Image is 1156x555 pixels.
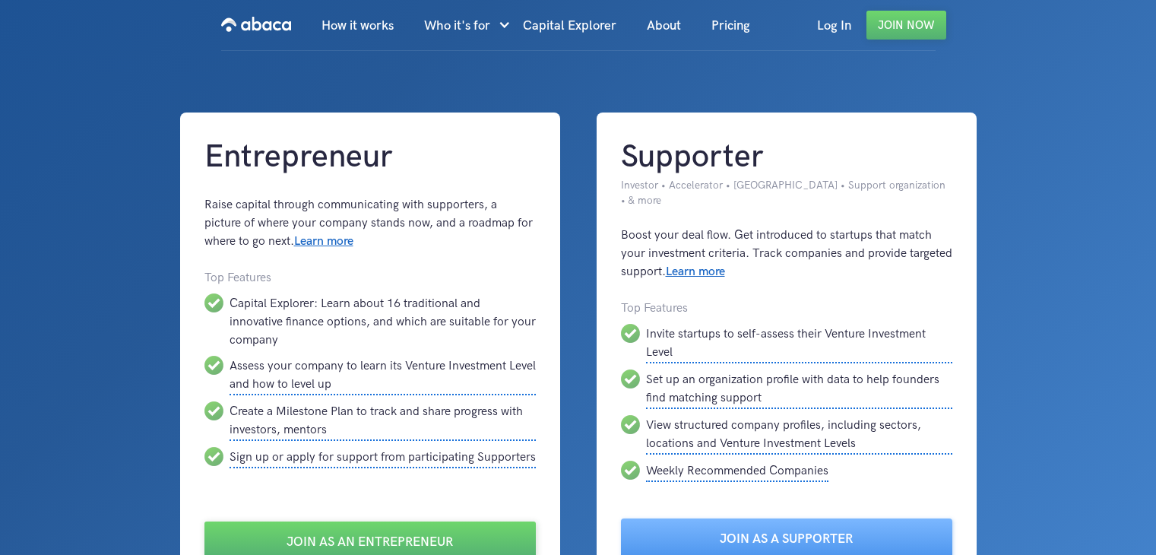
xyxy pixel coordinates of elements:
[204,196,536,251] div: Raise capital through communicating with supporters, a picture of where your company stands now, ...
[221,12,291,36] img: Abaca logo
[621,178,952,208] div: Investor • Accelerator • [GEOGRAPHIC_DATA] • Support organization • & more
[230,293,536,350] div: Capital Explorer: Learn about 16 traditional and innovative finance options, and which are suitab...
[646,369,952,409] div: Set up an organization profile with data to help founders find matching support
[666,265,725,279] a: Learn more
[621,300,952,318] div: Top Features
[866,11,946,40] a: Join Now
[230,401,536,441] div: Create a Milestone Plan to track and share progress with investors, mentors
[646,461,828,482] div: Weekly Recommended Companies
[230,356,536,395] div: Assess your company to learn its Venture Investment Level and how to level up
[204,269,536,287] div: Top Features
[230,447,536,468] div: Sign up or apply for support from participating Supporters
[646,415,952,455] div: View structured company profiles, including sectors, locations and Venture Investment Levels
[204,137,536,178] h1: Entrepreneur
[621,227,952,281] div: Boost your deal flow. Get introduced to startups that match your investment criteria. Track compa...
[294,234,353,249] a: Learn more
[621,137,952,178] h1: Supporter
[646,324,952,363] div: Invite startups to self-assess their Venture Investment Level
